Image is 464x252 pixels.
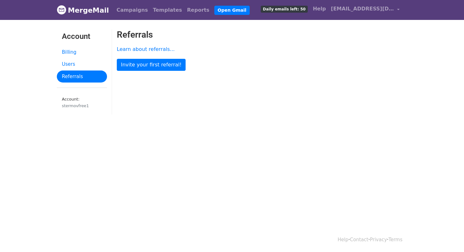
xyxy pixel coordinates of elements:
[150,4,184,16] a: Templates
[57,3,109,17] a: MergeMail
[117,59,186,71] a: Invite your first referral!
[57,46,107,58] a: Billing
[62,32,102,41] h3: Account
[389,237,402,243] a: Terms
[310,3,328,15] a: Help
[331,5,394,13] span: [EMAIL_ADDRESS][DOMAIN_NAME]
[185,4,212,16] a: Reports
[117,46,175,52] a: Learn about referrals...
[114,4,150,16] a: Campaigns
[261,6,308,13] span: Daily emails left: 50
[258,3,310,15] a: Daily emails left: 50
[338,237,348,243] a: Help
[62,97,102,109] small: Account:
[350,237,368,243] a: Contact
[57,71,107,83] a: Referrals
[62,103,102,109] div: stermovfree1
[57,58,107,71] a: Users
[57,5,66,15] img: MergeMail logo
[328,3,402,17] a: [EMAIL_ADDRESS][DOMAIN_NAME]
[370,237,387,243] a: Privacy
[214,6,249,15] a: Open Gmail
[117,29,407,40] h2: Referrals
